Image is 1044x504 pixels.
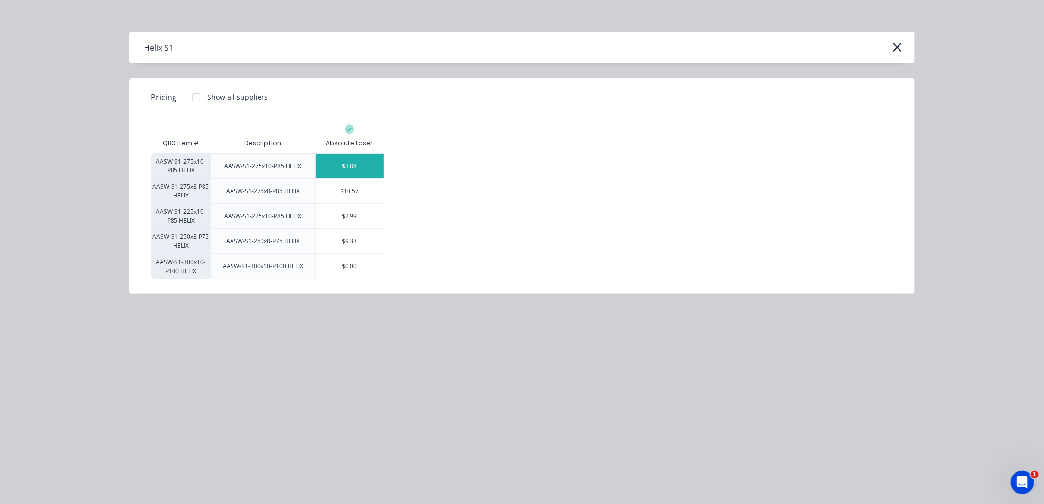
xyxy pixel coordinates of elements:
div: AASW-S1-275x10-P85 HELIX [224,162,301,170]
span: Pricing [151,91,176,103]
div: AASW-S1-250x8-P75 HELIX [226,237,300,246]
div: Show all suppliers [207,92,268,102]
div: $2.99 [316,204,384,228]
div: $0.00 [316,254,384,279]
div: AASW-S1-275x8-P85 HELIX [151,178,210,203]
span: 1 [1031,471,1039,478]
div: Description [236,131,289,156]
div: Helix S1 [144,42,173,54]
div: AASW-S1-300x10-P100 HELIX [223,262,303,271]
div: AASW-S1-300x10-P100 HELIX [151,253,210,279]
div: AASW-S1-225x10-P85 HELIX [151,203,210,228]
div: QBO Item # [151,134,210,153]
div: AASW-S1-275x10-P85 HELIX [151,153,210,178]
div: AASW-S1-225x10-P85 HELIX [224,212,301,221]
div: $10.57 [316,179,384,203]
div: AASW-S1-250x8-P75 HELIX [151,228,210,253]
iframe: Intercom live chat [1011,471,1034,494]
div: AASW-S1-275x8-P85 HELIX [226,187,300,196]
div: $3.88 [316,154,384,178]
div: Absolute Laser [326,139,373,148]
div: $9.33 [316,229,384,253]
